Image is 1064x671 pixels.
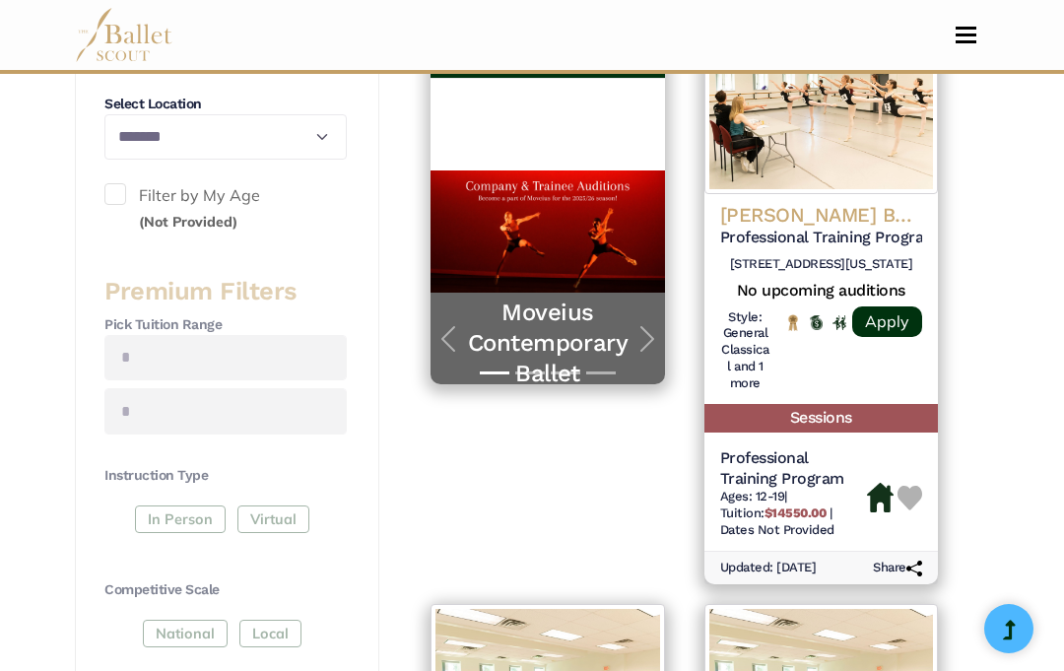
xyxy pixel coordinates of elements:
[720,505,830,520] span: Tuition:
[810,315,824,330] img: Offers Scholarship
[852,306,922,337] a: Apply
[104,466,347,486] h4: Instruction Type
[786,314,800,331] img: National
[104,275,347,307] h3: Premium Filters
[104,315,347,335] h4: Pick Tuition Range
[720,256,922,273] h6: [STREET_ADDRESS][US_STATE]
[104,95,347,114] h4: Select Location
[720,281,922,302] h5: No upcoming auditions
[720,489,785,503] span: Ages: 12-19
[720,448,867,490] h5: Professional Training Program
[586,362,616,384] button: Slide 4
[898,486,922,510] img: Heart
[943,26,989,44] button: Toggle navigation
[720,489,867,539] h6: | |
[720,309,770,393] h6: Style: General Classical and 1 more
[867,483,894,512] img: Housing Available
[720,202,922,228] h4: [PERSON_NAME] Ballet
[139,213,237,231] small: (Not Provided)
[720,560,817,576] h6: Updated: [DATE]
[515,362,545,384] button: Slide 2
[704,404,938,433] h5: Sessions
[551,362,580,384] button: Slide 3
[720,228,922,248] h5: Professional Training Program
[873,560,922,576] h6: Share
[480,362,509,384] button: Slide 1
[104,580,347,600] h4: Competitive Scale
[832,315,846,329] img: In Person
[104,183,347,234] label: Filter by My Age
[720,522,834,537] span: Dates Not Provided
[765,505,827,520] b: $14550.00
[450,298,644,390] a: Moveius Contemporary Ballet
